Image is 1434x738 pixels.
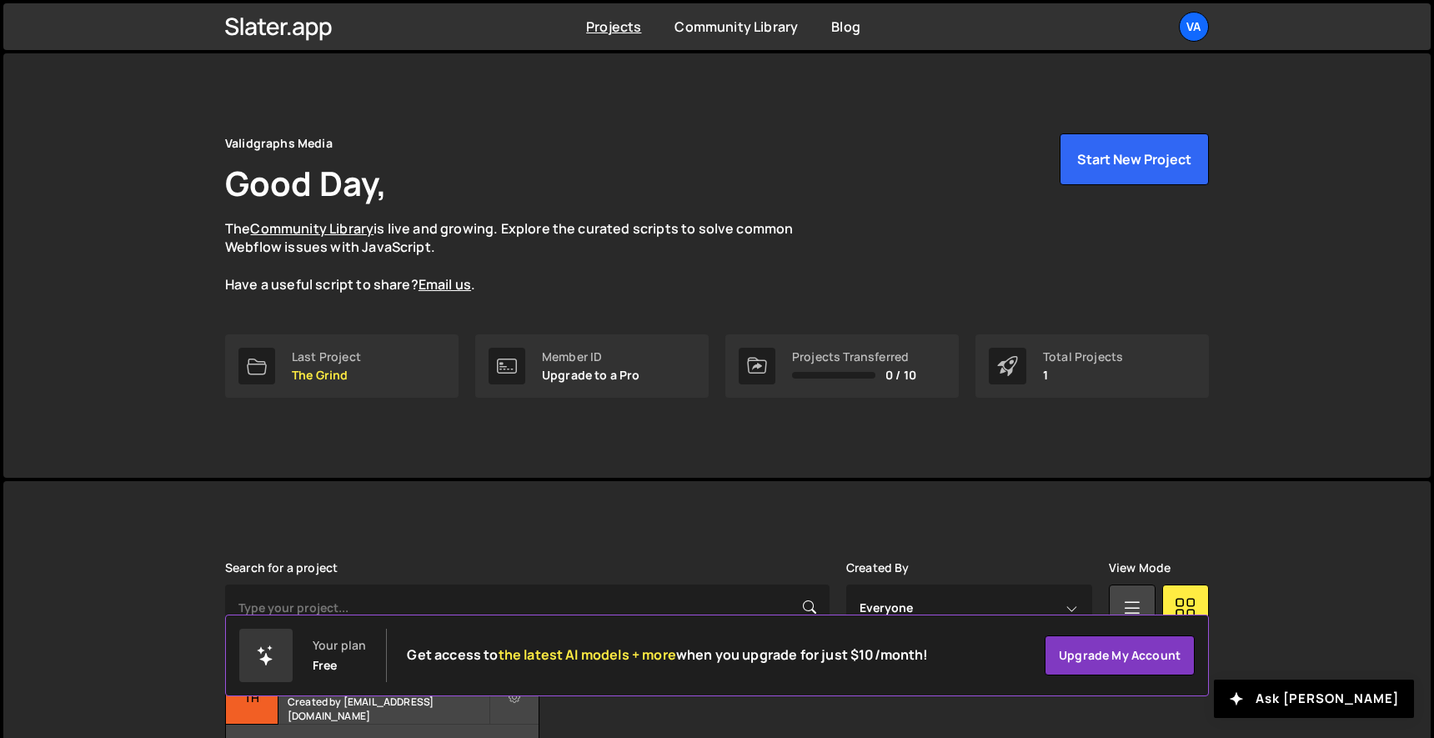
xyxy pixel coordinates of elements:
[225,160,387,206] h1: Good Day,
[542,369,640,382] p: Upgrade to a Pro
[226,672,278,725] div: Th
[225,585,830,631] input: Type your project...
[313,659,338,672] div: Free
[288,695,489,723] small: Created by [EMAIL_ADDRESS][DOMAIN_NAME]
[225,334,459,398] a: Last Project The Grind
[1060,133,1209,185] button: Start New Project
[499,645,676,664] span: the latest AI models + more
[792,350,916,364] div: Projects Transferred
[586,18,641,36] a: Projects
[542,350,640,364] div: Member ID
[225,561,338,575] label: Search for a project
[1214,680,1414,718] button: Ask [PERSON_NAME]
[225,219,825,294] p: The is live and growing. Explore the curated scripts to solve common Webflow issues with JavaScri...
[407,647,928,663] h2: Get access to when you upgrade for just $10/month!
[313,639,366,652] div: Your plan
[846,561,910,575] label: Created By
[1179,12,1209,42] a: Va
[292,369,361,382] p: The Grind
[885,369,916,382] span: 0 / 10
[1043,350,1123,364] div: Total Projects
[1045,635,1195,675] a: Upgrade my account
[292,350,361,364] div: Last Project
[674,18,798,36] a: Community Library
[250,219,374,238] a: Community Library
[1109,561,1171,575] label: View Mode
[419,275,471,294] a: Email us
[225,133,333,153] div: Validgraphs Media
[831,18,860,36] a: Blog
[1043,369,1123,382] p: 1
